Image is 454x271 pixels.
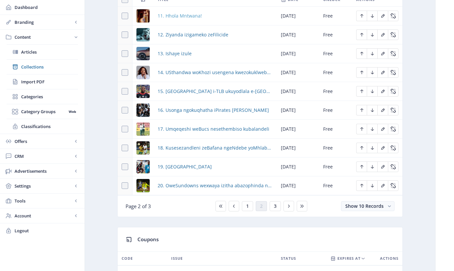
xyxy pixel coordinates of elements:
a: Edit page [356,107,367,113]
a: Edit page [367,182,377,188]
td: Free [319,82,352,101]
span: Dashboard [15,4,79,11]
nb-badge: Web [66,108,78,115]
a: 16. Usonga ngokuqhatha iPirates [PERSON_NAME] [158,106,269,114]
a: Edit page [367,125,377,132]
a: 19. [GEOGRAPHIC_DATA] [158,163,212,171]
td: Free [319,7,352,25]
a: Edit page [367,69,377,75]
button: 2 [256,201,267,211]
span: Categories [21,93,78,100]
td: [DATE] [277,139,319,158]
span: Content [15,34,73,40]
a: Edit page [388,31,398,37]
td: [DATE] [277,25,319,44]
a: Edit page [377,69,388,75]
td: Free [319,139,352,158]
span: Articles [21,49,78,55]
a: Edit page [356,12,367,19]
td: [DATE] [277,120,319,139]
td: [DATE] [277,82,319,101]
span: Page 2 of 3 [126,203,151,209]
img: 02790711-192e-42ed-b5d9-6566641c86d0.png [136,9,150,23]
a: Categories [7,89,78,104]
a: Edit page [388,163,398,169]
span: 2 [260,203,263,209]
a: Edit page [356,31,367,37]
a: Edit page [377,107,388,113]
a: Edit page [356,88,367,94]
td: Free [319,44,352,63]
img: eebde0eb-afad-4d14-95b9-56d906b5801b.png [136,141,150,155]
a: Edit page [367,163,377,169]
button: 1 [242,201,253,211]
a: Edit page [356,50,367,56]
span: Branding [15,19,73,25]
span: 1 [246,203,249,209]
a: Collections [7,60,78,74]
span: Collections [21,64,78,70]
a: Edit page [356,69,367,75]
span: Offers [15,138,73,145]
img: 95c342ad-a0ee-4841-a7e0-e4cf570ade2b.png [136,104,150,117]
span: Category Groups [21,108,66,115]
a: Edit page [367,50,377,56]
img: b6fb8057-06f0-4a1b-aaac-5226f0587bd5.png [136,28,150,41]
a: Edit page [388,182,398,188]
span: Account [15,212,73,219]
img: 0b622a0d-462f-4716-937b-5dfc93a80e2a.png [136,85,150,98]
a: Edit page [377,50,388,56]
td: [DATE] [277,158,319,176]
a: Edit page [377,182,388,188]
button: Show 10 Records [341,201,395,211]
td: [DATE] [277,7,319,25]
a: Articles [7,45,78,59]
a: 20. OweSundowns wexwaya izitha abazophinda nazo [158,182,273,190]
a: Edit page [367,144,377,151]
td: Free [319,101,352,120]
img: b47881e5-4377-41f9-94de-1ef60108cc07.png [136,66,150,79]
a: Category GroupsWeb [7,104,78,119]
a: Edit page [367,107,377,113]
span: CRM [15,153,73,159]
img: 777f0ceb-7fdb-470d-bf10-baab62e02b8d.png [136,160,150,173]
a: Edit page [377,125,388,132]
a: 17. Umqeqeshi weBucs nesethembiso kubalandeli [158,125,269,133]
img: 16f7f9db-d0db-497f-ae6c-853342a7f9a5.png [136,122,150,136]
a: 14. USthandwa woKhozi usengena kwezokuklwebha amapuleti [158,68,273,76]
a: Edit page [388,50,398,56]
td: Free [319,120,352,139]
a: 11. Hhola Mntwana! [158,12,202,20]
a: Import PDF [7,74,78,89]
a: Edit page [388,88,398,94]
a: 13. Ishaye izule [158,50,192,58]
button: 3 [270,201,281,211]
a: Edit page [356,182,367,188]
td: [DATE] [277,44,319,63]
a: Edit page [377,31,388,37]
a: Edit page [356,163,367,169]
td: [DATE] [277,63,319,82]
td: Free [319,25,352,44]
a: 15. [GEOGRAPHIC_DATA] i-TLB ukuyodlala e-[GEOGRAPHIC_DATA] [158,87,273,95]
span: Import PDF [21,78,78,85]
img: 40bd15a9-4013-440e-8723-bd2663350190.png [136,47,150,60]
img: 5a94c0d0-01d6-4049-a6eb-3da59ceb76b9.png [136,179,150,192]
a: 12. Ziyanda izigameko zeFilicide [158,31,228,39]
td: [DATE] [277,176,319,195]
a: Edit page [388,144,398,151]
span: Settings [15,183,73,189]
td: [DATE] [277,101,319,120]
span: Coupons [137,236,159,243]
a: Edit page [388,107,398,113]
span: Tools [15,198,73,204]
span: Classifications [21,123,78,130]
td: Free [319,63,352,82]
